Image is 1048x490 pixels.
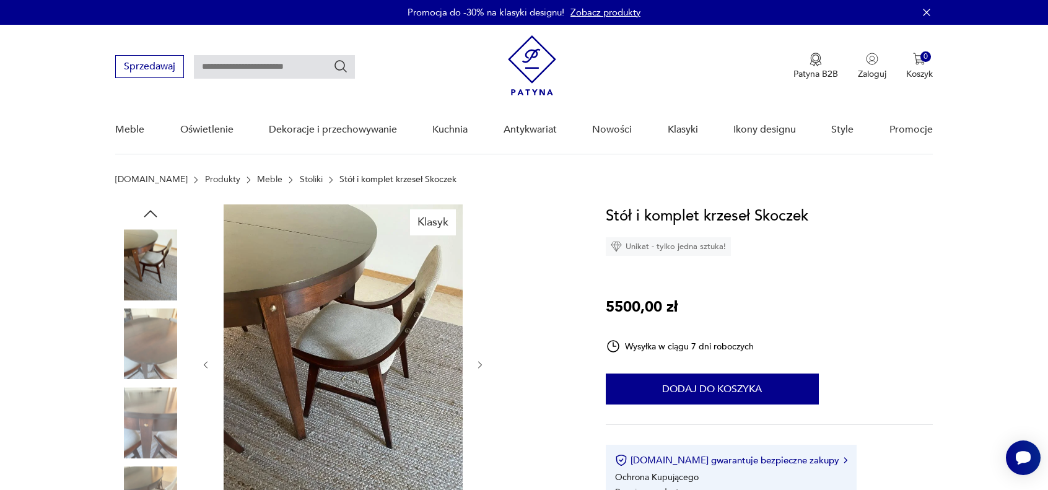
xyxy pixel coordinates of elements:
a: [DOMAIN_NAME] [115,175,188,185]
a: Antykwariat [504,106,557,154]
a: Meble [115,106,144,154]
img: Ikonka użytkownika [866,53,878,65]
button: Szukaj [333,59,348,74]
a: Stoliki [300,175,323,185]
a: Oświetlenie [180,106,234,154]
a: Nowości [592,106,632,154]
div: Klasyk [410,209,456,235]
div: Unikat - tylko jedna sztuka! [606,237,731,256]
button: Zaloguj [858,53,886,80]
a: Klasyki [668,106,698,154]
iframe: Smartsupp widget button [1006,440,1041,475]
img: Zdjęcie produktu Stół i komplet krzeseł Skoczek [115,308,186,379]
div: 0 [920,51,931,62]
a: Kuchnia [432,106,468,154]
a: Zobacz produkty [570,6,640,19]
img: Ikona strzałki w prawo [844,457,847,463]
a: Style [831,106,854,154]
button: [DOMAIN_NAME] gwarantuje bezpieczne zakupy [615,454,847,466]
p: Patyna B2B [793,68,838,80]
img: Ikona diamentu [611,241,622,252]
p: Koszyk [906,68,933,80]
p: 5500,00 zł [606,295,678,319]
a: Dekoracje i przechowywanie [269,106,397,154]
a: Meble [257,175,282,185]
a: Promocje [889,106,933,154]
a: Sprzedawaj [115,63,184,72]
img: Zdjęcie produktu Stół i komplet krzeseł Skoczek [115,387,186,458]
a: Ikona medaluPatyna B2B [793,53,838,80]
img: Ikona medalu [810,53,822,66]
img: Patyna - sklep z meblami i dekoracjami vintage [508,35,556,95]
li: Ochrona Kupującego [615,471,699,483]
img: Ikona certyfikatu [615,454,627,466]
button: 0Koszyk [906,53,933,80]
a: Produkty [205,175,240,185]
button: Sprzedawaj [115,55,184,78]
button: Patyna B2B [793,53,838,80]
a: Ikony designu [733,106,796,154]
img: Zdjęcie produktu Stół i komplet krzeseł Skoczek [115,229,186,300]
h1: Stół i komplet krzeseł Skoczek [606,204,808,228]
div: Wysyłka w ciągu 7 dni roboczych [606,339,754,354]
p: Stół i komplet krzeseł Skoczek [339,175,456,185]
img: Ikona koszyka [913,53,925,65]
button: Dodaj do koszyka [606,374,819,405]
p: Zaloguj [858,68,886,80]
p: Promocja do -30% na klasyki designu! [408,6,564,19]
